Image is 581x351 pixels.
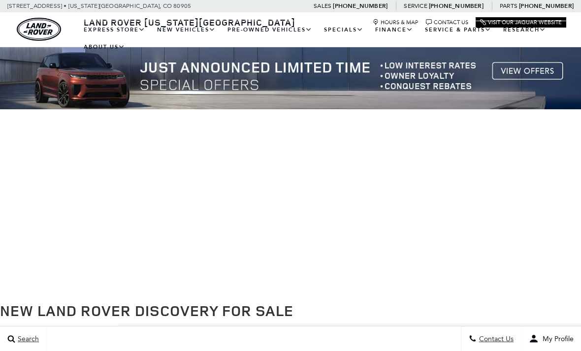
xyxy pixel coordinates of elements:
[78,21,151,38] a: EXPRESS STORE
[477,335,514,343] span: Contact Us
[404,2,427,9] span: Service
[480,19,562,26] a: Visit Our Jaguar Website
[78,21,566,56] nav: Main Navigation
[521,326,581,351] button: user-profile-menu
[500,2,517,9] span: Parts
[222,21,318,38] a: Pre-Owned Vehicles
[78,38,131,56] a: About Us
[429,2,484,10] a: [PHONE_NUMBER]
[419,21,497,38] a: Service & Parts
[539,335,574,343] span: My Profile
[497,21,552,38] a: Research
[7,2,191,9] a: [STREET_ADDRESS] • [US_STATE][GEOGRAPHIC_DATA], CO 80905
[333,2,387,10] a: [PHONE_NUMBER]
[84,16,295,28] span: Land Rover [US_STATE][GEOGRAPHIC_DATA]
[314,2,331,9] span: Sales
[519,2,574,10] a: [PHONE_NUMBER]
[373,19,419,26] a: Hours & Map
[151,21,222,38] a: New Vehicles
[15,335,39,343] span: Search
[369,21,419,38] a: Finance
[426,19,468,26] a: Contact Us
[17,18,61,41] a: land-rover
[17,18,61,41] img: Land Rover
[318,21,369,38] a: Specials
[78,16,301,28] a: Land Rover [US_STATE][GEOGRAPHIC_DATA]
